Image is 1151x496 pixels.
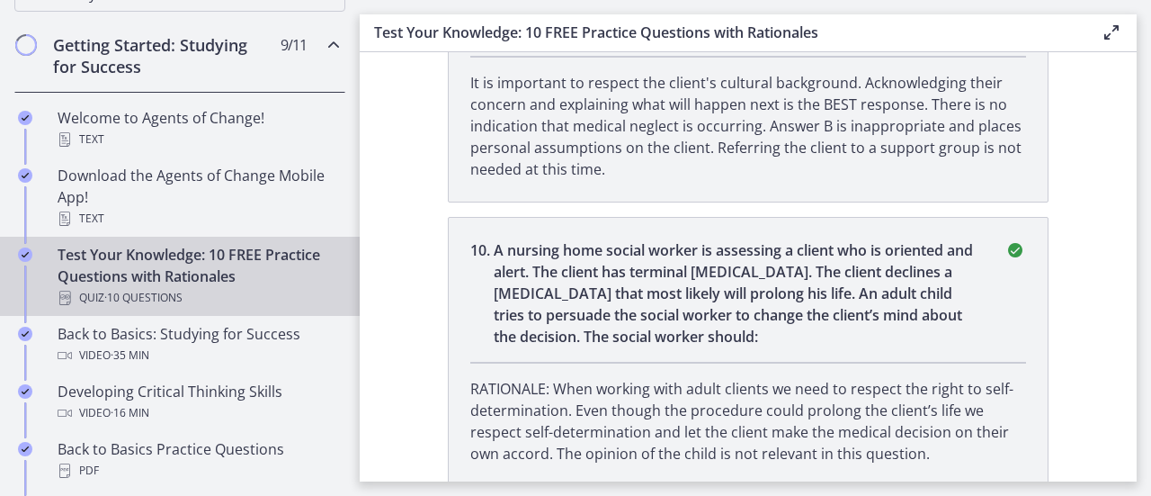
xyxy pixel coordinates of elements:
[494,239,983,347] p: A nursing home social worker is assessing a client who is oriented and alert. The client has term...
[374,22,1072,43] h3: Test Your Knowledge: 10 FREE Practice Questions with Rationales
[58,208,338,230] div: Text
[58,287,338,309] div: Quiz
[1004,239,1026,261] i: correct
[104,287,183,309] span: · 10 Questions
[58,438,338,482] div: Back to Basics Practice Questions
[58,345,338,366] div: Video
[18,327,32,341] i: Completed
[470,378,1026,464] p: RATIONALE: When working with adult clients we need to respect the right to self-determination. Ev...
[58,381,338,424] div: Developing Critical Thinking Skills
[18,111,32,125] i: Completed
[18,168,32,183] i: Completed
[58,402,338,424] div: Video
[58,107,338,150] div: Welcome to Agents of Change!
[470,72,1026,180] p: It is important to respect the client's cultural background. Acknowledging their concern and expl...
[58,460,338,482] div: PDF
[58,323,338,366] div: Back to Basics: Studying for Success
[18,248,32,262] i: Completed
[111,345,149,366] span: · 35 min
[281,34,307,56] span: 9 / 11
[18,384,32,399] i: Completed
[53,34,272,77] h2: Getting Started: Studying for Success
[111,402,149,424] span: · 16 min
[470,239,494,347] span: 10 .
[18,442,32,456] i: Completed
[58,244,338,309] div: Test Your Knowledge: 10 FREE Practice Questions with Rationales
[58,165,338,230] div: Download the Agents of Change Mobile App!
[58,129,338,150] div: Text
